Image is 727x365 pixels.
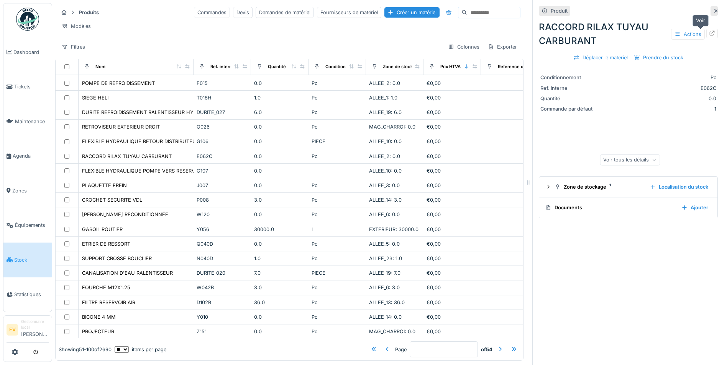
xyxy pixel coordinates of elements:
div: 0.0 [254,328,305,335]
li: FV [7,324,18,336]
div: DURITE REFROIDISSEMENT RALENTISSEUR HYDRAULIQUE [82,109,222,116]
summary: Zone de stockage1Localisation du stock [542,180,714,194]
div: Nom [95,64,105,70]
span: Zones [12,187,49,194]
div: Pc [312,196,363,204]
div: €0,00 [427,123,478,130]
div: Pc [312,328,363,335]
span: MAG_CHARROI: 0.0 [369,329,415,334]
strong: of 54 [481,345,492,353]
a: Dashboard [3,35,52,70]
div: €0,00 [427,284,478,291]
div: €0,00 [427,269,478,277]
div: Pc [601,74,716,81]
div: F015 [197,80,248,87]
div: FLEXIBLE HYDRAULIQUE POMPE VERS RESERVOIR [82,167,203,174]
div: SIEGE HELI [82,94,108,101]
div: CANALISATION D'EAU RALENTISSEUR [82,269,173,277]
a: Agenda [3,139,52,174]
div: €0,00 [427,167,478,174]
div: BICONE 4 MM [82,313,116,321]
div: ETRIER DE RESSORT [82,240,130,248]
div: RACCORD RILAX TUYAU CARBURANT [82,153,172,160]
span: ALLEE_19: 7.0 [369,270,400,276]
div: €0,00 [427,328,478,335]
a: Maintenance [3,104,52,139]
a: Stock [3,243,52,277]
span: ALLEE_2: 0.0 [369,153,400,159]
div: 0.0 [254,313,305,321]
div: [PERSON_NAME] RECONDITIONNÉE [82,211,168,218]
div: Zone de stockage [383,64,420,70]
div: PROJECTEUR [82,328,114,335]
div: Pc [312,240,363,248]
div: CROCHET SECURITE VDL [82,196,142,204]
span: EXTERIEUR: 30000.0 [369,226,418,232]
span: ALLEE_10: 0.0 [369,139,402,144]
div: Voir [693,15,709,26]
div: G106 [197,138,248,145]
div: 0.0 [254,123,305,130]
div: E062C [197,153,248,160]
div: €0,00 [427,109,478,116]
span: ALLEE_14: 0.0 [369,314,402,320]
div: 1.0 [254,255,305,262]
div: €0,00 [427,94,478,101]
div: Prix HTVA [440,64,461,70]
div: Documents [545,204,675,211]
div: D102B [197,299,248,306]
div: €0,00 [427,80,478,87]
div: €0,00 [427,138,478,145]
div: €0,00 [427,211,478,218]
div: Q040D [197,240,248,248]
span: MAG_CHARROI: 0.0 [369,124,415,130]
div: G107 [197,167,248,174]
div: POMPE DE REFROIDISSEMENT [82,80,155,87]
div: Pc [312,284,363,291]
div: €0,00 [427,196,478,204]
div: 3.0 [254,284,305,291]
div: Ajouter [678,202,711,213]
div: Filtres [58,41,89,52]
div: Modèles [58,21,94,32]
div: Fournisseurs de matériel [317,7,381,18]
div: Pc [312,299,363,306]
div: O026 [197,123,248,130]
div: €0,00 [427,299,478,306]
div: Exporter [484,41,520,52]
div: Quantité [540,95,598,102]
a: FV Gestionnaire local[PERSON_NAME] [7,319,49,343]
div: 0.0 [254,138,305,145]
strong: Produits [76,9,102,16]
div: RETROVISEUR EXTERIEUR DROIT [82,123,160,130]
div: FILTRE RESERVOIR AIR [82,299,135,306]
div: PIECE [312,269,363,277]
div: J007 [197,182,248,189]
div: Produit [551,7,568,15]
div: 1 [601,105,716,112]
div: GASOIL ROUTIER [82,226,123,233]
div: Z151 [197,328,248,335]
div: €0,00 [427,153,478,160]
a: Tickets [3,70,52,104]
span: Dashboard [13,49,49,56]
div: €0,00 [427,182,478,189]
div: Conditionnement [325,64,362,70]
div: 36.0 [254,299,305,306]
div: Créer un matériel [384,7,440,18]
li: [PERSON_NAME] [21,319,49,341]
div: Référence constructeur [498,64,548,70]
div: Y010 [197,313,248,321]
div: E062C [601,85,716,92]
div: 3.0 [254,196,305,204]
span: ALLEE_23: 1.0 [369,256,402,261]
div: Y056 [197,226,248,233]
div: 1.0 [254,94,305,101]
div: W120 [197,211,248,218]
div: 0.0 [254,240,305,248]
span: Stock [14,256,49,264]
div: Voir tous les détails [600,155,660,166]
div: Devis [233,7,253,18]
div: Zone de stockage [555,183,643,191]
span: ALLEE_5: 0.0 [369,241,400,247]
